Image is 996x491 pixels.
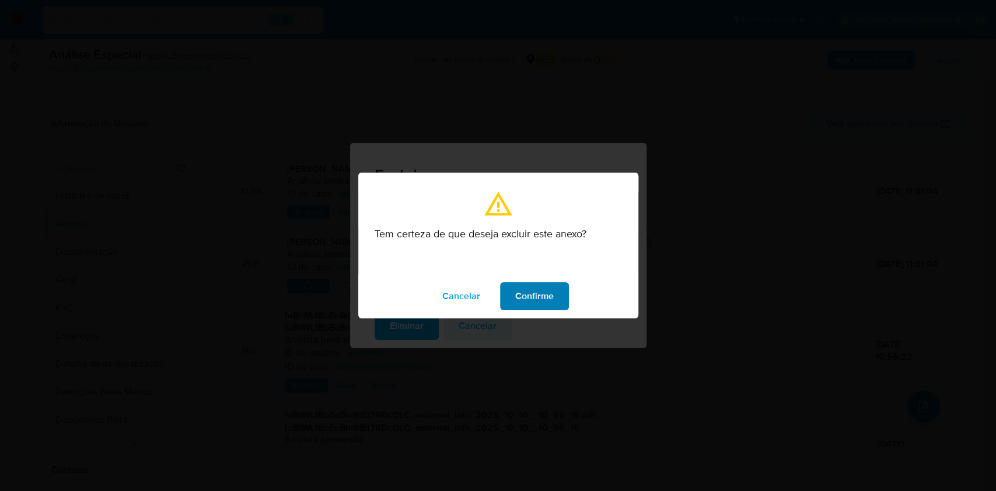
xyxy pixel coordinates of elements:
span: Cancelar [442,283,480,309]
span: Confirme [515,283,554,309]
button: modal_confirmation.confirm [500,282,569,310]
button: modal_confirmation.cancel [427,282,495,310]
p: Tem certeza de que deseja excluir este anexo? [375,227,622,240]
div: modal_confirmation.title [358,173,638,318]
